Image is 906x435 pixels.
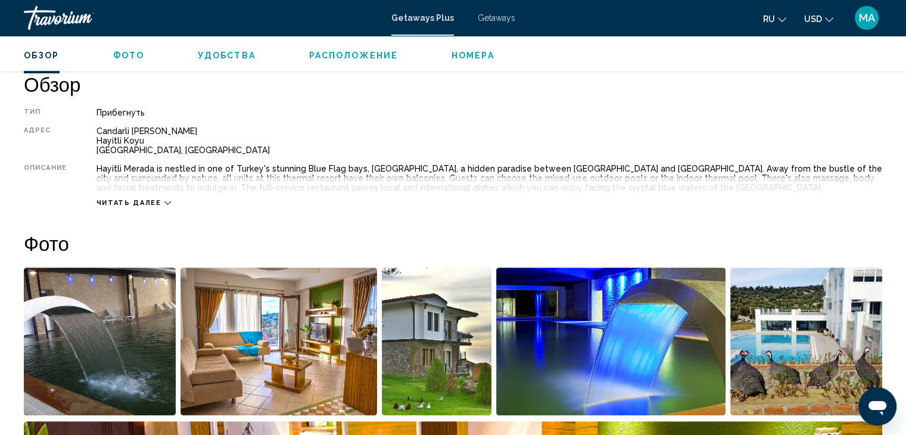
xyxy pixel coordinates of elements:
[113,51,144,60] span: Фото
[730,267,882,416] button: Open full-screen image slider
[478,13,515,23] a: Getaways
[96,108,882,117] div: Прибегнуть
[24,126,67,155] div: Адрес
[96,198,171,207] button: Читать далее
[24,50,60,61] button: Обзор
[24,267,176,416] button: Open full-screen image slider
[24,6,379,30] a: Travorium
[851,5,882,30] button: User Menu
[859,12,875,24] span: MA
[804,10,833,27] button: Change currency
[763,10,786,27] button: Change language
[113,50,144,61] button: Фото
[858,387,896,425] iframe: Кнопка запуска окна обмена сообщениями
[198,50,256,61] button: Удобства
[198,51,256,60] span: Удобства
[96,199,161,207] span: Читать далее
[763,14,775,24] span: ru
[96,126,882,155] div: Candarli [PERSON_NAME] Hayitli Koyu [GEOGRAPHIC_DATA], [GEOGRAPHIC_DATA]
[96,164,882,192] div: Hayitli Merada is nestled in one of Turkey's stunning Blue Flag bays, [GEOGRAPHIC_DATA], a hidden...
[24,51,60,60] span: Обзор
[309,51,398,60] span: Расположение
[382,267,492,416] button: Open full-screen image slider
[309,50,398,61] button: Расположение
[24,164,67,192] div: Описание
[24,72,882,96] h2: Обзор
[496,267,726,416] button: Open full-screen image slider
[452,51,494,60] span: Номера
[391,13,454,23] a: Getaways Plus
[180,267,377,416] button: Open full-screen image slider
[24,108,67,117] div: Тип
[24,231,882,255] h2: Фото
[804,14,822,24] span: USD
[452,50,494,61] button: Номера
